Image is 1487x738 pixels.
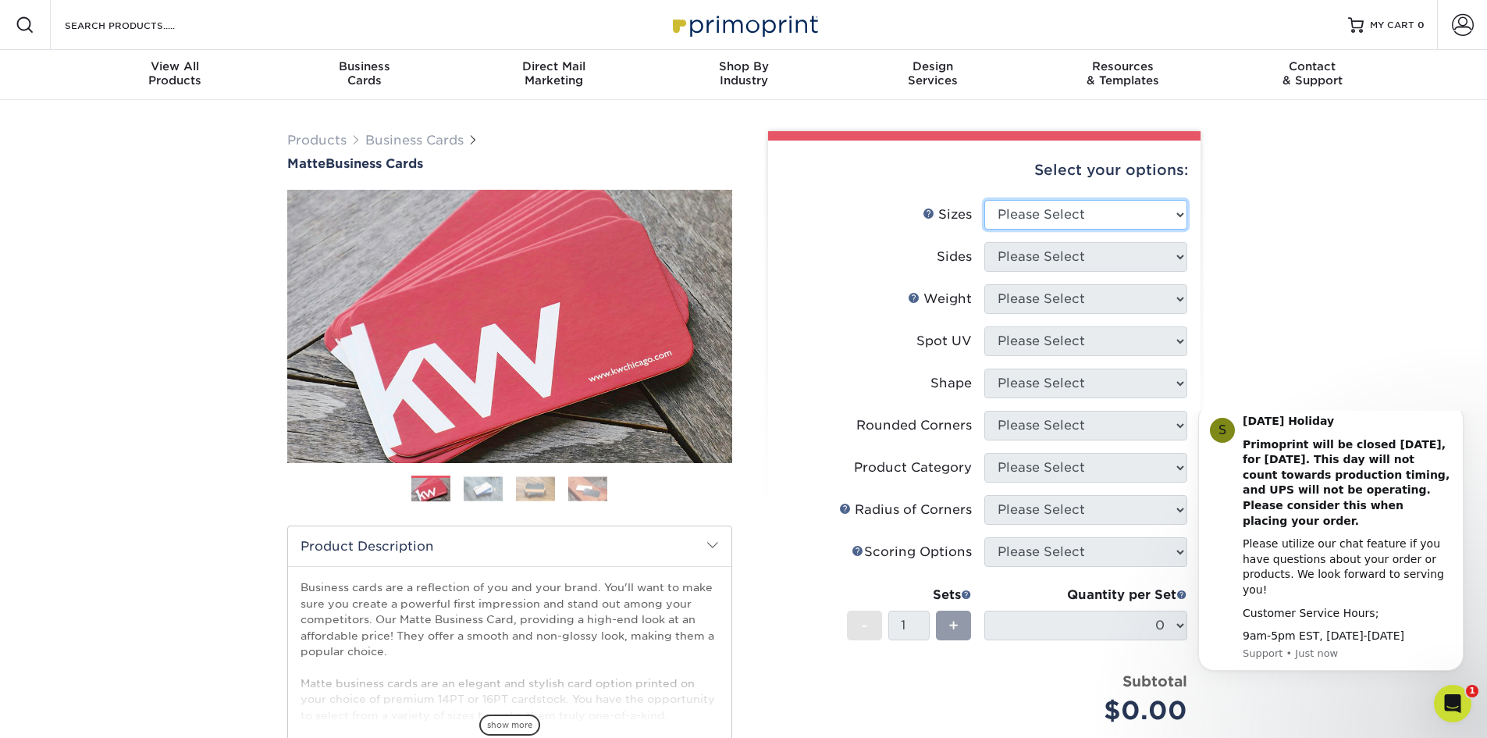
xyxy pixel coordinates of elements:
[839,501,972,519] div: Radius of Corners
[63,16,215,34] input: SEARCH PRODUCTS.....
[923,205,972,224] div: Sizes
[1175,411,1487,696] iframe: Intercom notifications message
[516,476,555,501] img: Business Cards 03
[287,104,732,549] img: Matte 01
[80,59,270,73] span: View All
[838,59,1028,73] span: Design
[847,586,972,604] div: Sets
[649,50,838,100] a: Shop ByIndustry
[1218,59,1407,73] span: Contact
[459,59,649,73] span: Direct Mail
[568,476,607,501] img: Business Cards 04
[269,59,459,87] div: Cards
[908,290,972,308] div: Weight
[68,4,159,16] b: [DATE] Holiday
[1418,20,1425,30] span: 0
[1466,685,1478,697] span: 1
[459,50,649,100] a: Direct MailMarketing
[856,416,972,435] div: Rounded Corners
[1218,59,1407,87] div: & Support
[984,586,1187,604] div: Quantity per Set
[68,236,277,250] p: Message from Support, sent Just now
[287,156,732,171] a: MatteBusiness Cards
[1434,685,1471,722] iframe: Intercom live chat
[68,27,275,116] b: Primoprint will be closed [DATE], for [DATE]. This day will not count towards production timing, ...
[411,470,450,509] img: Business Cards 01
[781,141,1188,200] div: Select your options:
[365,133,464,148] a: Business Cards
[854,458,972,477] div: Product Category
[852,543,972,562] div: Scoring Options
[68,126,277,187] div: Please utilize our chat feature if you have questions about your order or products. We look forwa...
[287,156,326,171] span: Matte
[930,374,972,393] div: Shape
[1028,59,1218,73] span: Resources
[838,59,1028,87] div: Services
[649,59,838,87] div: Industry
[1370,19,1414,32] span: MY CART
[948,614,959,637] span: +
[1218,50,1407,100] a: Contact& Support
[649,59,838,73] span: Shop By
[35,7,60,32] div: Profile image for Support
[479,715,540,736] span: show more
[666,8,822,41] img: Primoprint
[68,218,277,234] div: 9am-5pm EST, [DATE]-[DATE]
[838,50,1028,100] a: DesignServices
[1028,59,1218,87] div: & Templates
[1122,672,1187,690] strong: Subtotal
[288,526,731,566] h2: Product Description
[269,50,459,100] a: BusinessCards
[996,692,1187,729] div: $0.00
[916,332,972,351] div: Spot UV
[1028,50,1218,100] a: Resources& Templates
[287,156,732,171] h1: Business Cards
[269,59,459,73] span: Business
[459,59,649,87] div: Marketing
[68,3,277,234] div: Message content
[937,248,972,266] div: Sides
[80,50,270,100] a: View AllProducts
[287,133,347,148] a: Products
[68,195,277,211] div: Customer Service Hours;
[80,59,270,87] div: Products
[861,614,868,637] span: -
[464,476,503,501] img: Business Cards 02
